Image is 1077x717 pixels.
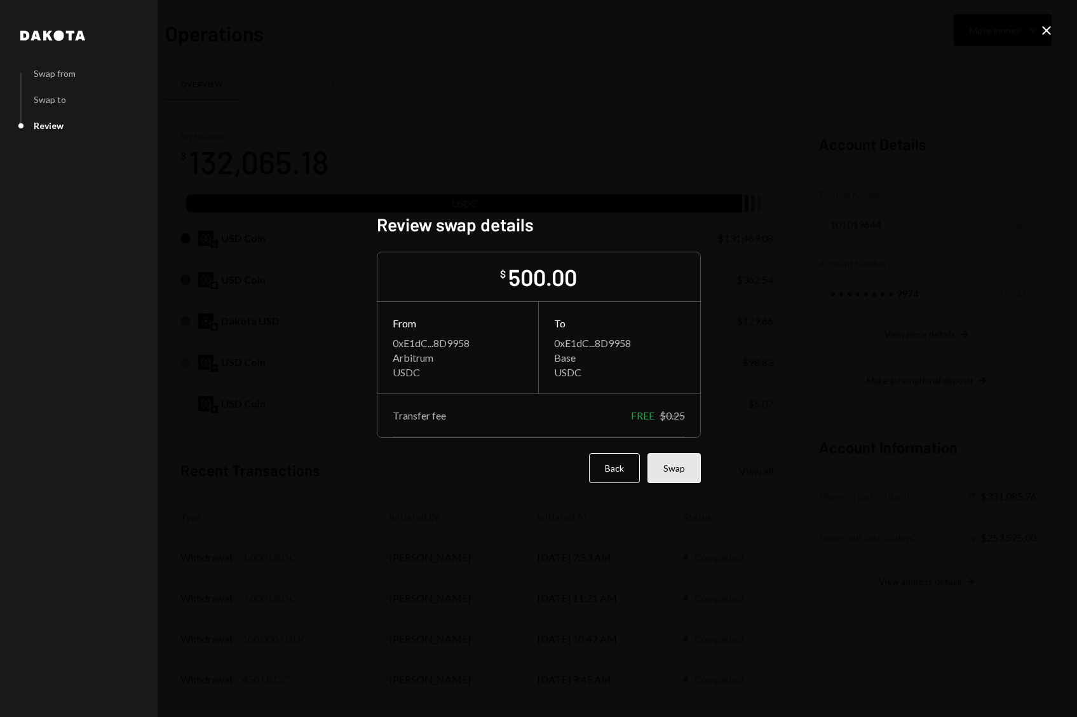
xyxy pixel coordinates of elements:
div: To [554,317,685,329]
div: Base [554,352,685,364]
div: From [393,317,523,329]
div: FREE [631,409,654,421]
div: Transfer fee [393,409,446,421]
div: 0xE1dC...8D9958 [393,337,523,349]
div: 500.00 [508,263,577,291]
div: Swap from [34,68,76,79]
div: $ [500,268,506,280]
button: Swap [647,453,701,483]
div: USDC [554,366,685,378]
div: $0.25 [660,409,685,421]
div: 0xE1dC...8D9958 [554,337,685,349]
button: Back [589,453,640,483]
div: Review [34,120,64,131]
h2: Review swap details [377,212,701,237]
div: USDC [393,366,523,378]
div: Arbitrum [393,352,523,364]
div: Swap to [34,94,66,105]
